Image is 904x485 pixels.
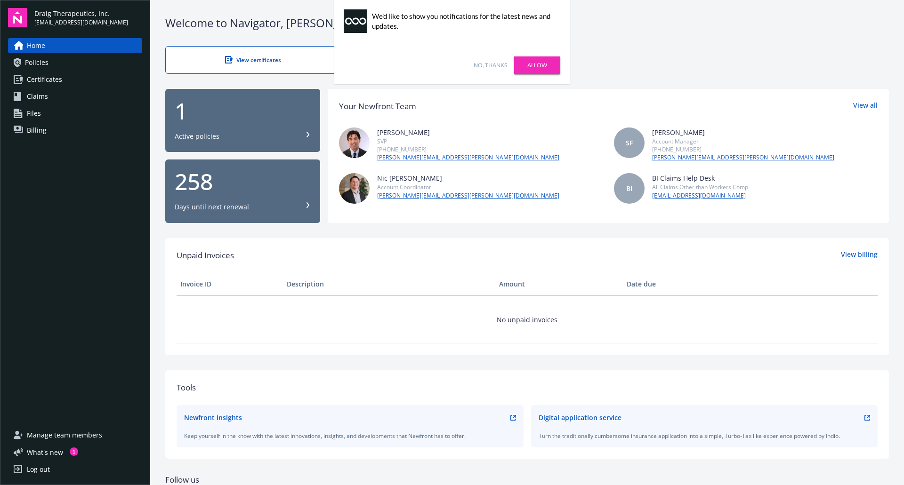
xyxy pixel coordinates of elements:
button: Draig Therapeutics, Inc.[EMAIL_ADDRESS][DOMAIN_NAME] [34,8,142,27]
div: Newfront Insights [184,413,242,422]
span: Home [27,38,45,53]
div: Your Newfront Team [339,100,416,112]
span: What ' s new [27,447,63,457]
th: Date due [623,273,729,295]
th: Amount [495,273,623,295]
a: No, thanks [474,61,507,70]
span: SF [626,138,633,148]
a: Claims [8,89,142,104]
a: View all [853,100,878,112]
div: Active policies [175,132,219,141]
a: Manage team members [8,428,142,443]
div: [PERSON_NAME] [377,127,559,137]
div: BI Claims Help Desk [652,173,748,183]
div: View certificates [185,56,321,64]
div: Keep yourself in the know with the latest innovations, insights, and developments that Newfront h... [184,432,516,440]
div: We'd like to show you notifications for the latest news and updates. [372,11,556,31]
div: [PHONE_NUMBER] [652,145,834,153]
div: 258 [175,170,311,193]
div: [PERSON_NAME] [652,127,834,137]
span: Files [27,106,41,121]
div: SVP [377,137,559,145]
div: Account Manager [652,137,834,145]
a: Certificates [8,72,142,87]
div: Days until next renewal [175,202,249,212]
span: Policies [25,55,48,70]
span: Certificates [27,72,62,87]
a: Billing [8,123,142,138]
div: Turn the traditionally cumbersome insurance application into a simple, Turbo-Tax like experience ... [539,432,871,440]
a: [PERSON_NAME][EMAIL_ADDRESS][PERSON_NAME][DOMAIN_NAME] [377,153,559,162]
span: Billing [27,123,47,138]
img: navigator-logo.svg [8,8,27,27]
a: View billing [841,249,878,262]
a: [EMAIL_ADDRESS][DOMAIN_NAME] [652,191,748,200]
img: photo [339,173,370,204]
a: [PERSON_NAME][EMAIL_ADDRESS][PERSON_NAME][DOMAIN_NAME] [652,153,834,162]
div: 1 [70,447,78,456]
span: [EMAIL_ADDRESS][DOMAIN_NAME] [34,18,128,27]
a: View certificates [165,46,340,74]
div: Tools [177,382,878,394]
button: 1Active policies [165,89,320,152]
th: Description [283,273,495,295]
div: Digital application service [539,413,621,422]
a: Files [8,106,142,121]
button: 258Days until next renewal [165,159,320,223]
span: Claims [27,89,48,104]
a: Home [8,38,142,53]
div: All Claims Other than Workers Comp [652,183,748,191]
th: Invoice ID [177,273,283,295]
div: [PHONE_NUMBER] [377,145,559,153]
a: [PERSON_NAME][EMAIL_ADDRESS][PERSON_NAME][DOMAIN_NAME] [377,191,559,200]
span: Manage team members [27,428,102,443]
td: No unpaid invoices [177,295,878,343]
span: Draig Therapeutics, Inc. [34,8,128,18]
span: BI [626,183,632,193]
div: Log out [27,462,50,477]
button: What's new1 [8,447,78,457]
a: Allow [514,56,560,74]
span: Unpaid Invoices [177,249,234,262]
img: photo [339,127,370,158]
div: Account Coordinator [377,183,559,191]
a: Policies [8,55,142,70]
div: 1 [175,100,311,122]
div: Nic [PERSON_NAME] [377,173,559,183]
div: Welcome to Navigator , [PERSON_NAME] [165,15,889,31]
